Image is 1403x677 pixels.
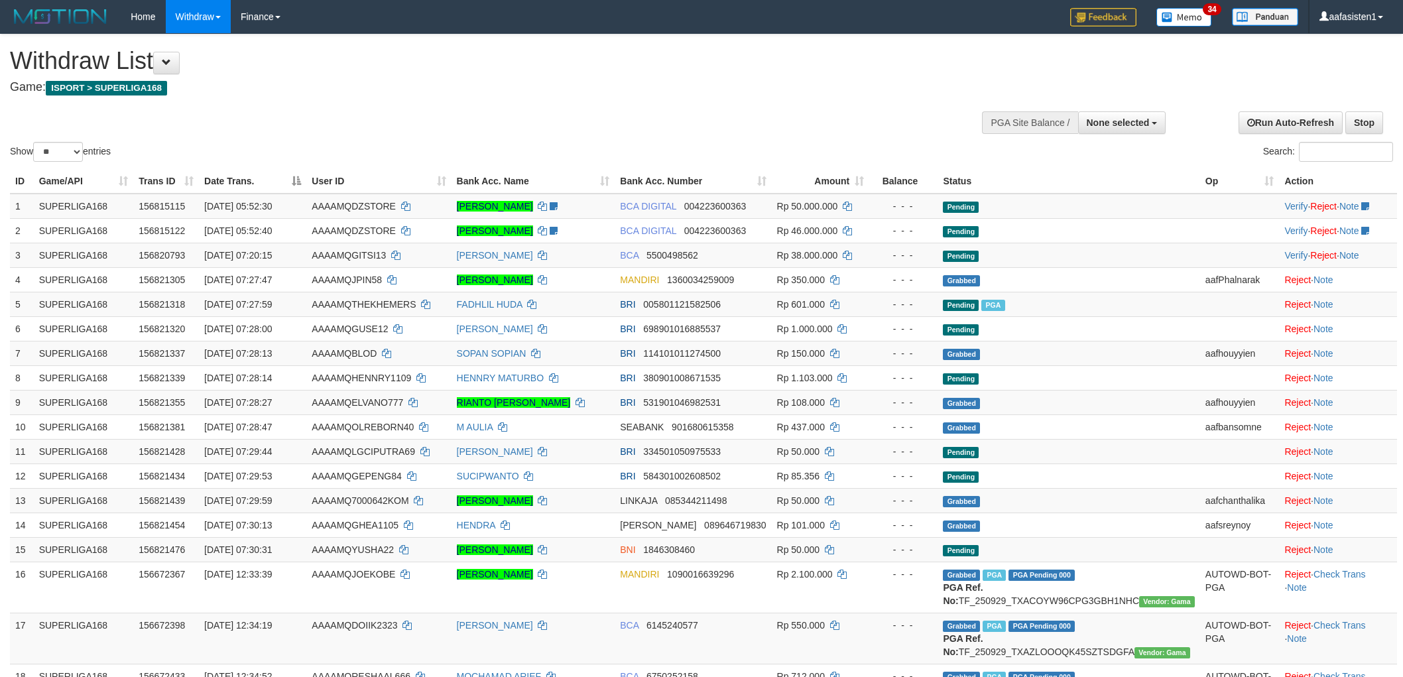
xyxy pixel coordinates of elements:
span: Copy 334501050975533 to clipboard [643,446,721,457]
td: 1 [10,194,34,219]
span: MANDIRI [620,275,659,285]
span: ISPORT > SUPERLIGA168 [46,81,167,95]
div: - - - [875,543,932,556]
span: 34 [1203,3,1221,15]
span: Copy 901680615358 to clipboard [672,422,733,432]
span: Rp 1.103.000 [777,373,833,383]
a: Reject [1284,471,1311,481]
span: LINKAJA [620,495,657,506]
span: [DATE] 07:29:44 [204,446,272,457]
span: AAAAMQELVANO777 [312,397,403,408]
a: [PERSON_NAME] [457,225,533,236]
th: Trans ID: activate to sort column ascending [133,169,199,194]
b: PGA Ref. No: [943,633,983,657]
td: aafsreynoy [1200,513,1280,537]
a: Note [1313,373,1333,383]
td: SUPERLIGA168 [34,613,134,664]
span: 156672367 [139,569,185,580]
td: · [1279,390,1397,414]
td: · · [1279,562,1397,613]
a: [PERSON_NAME] [457,250,533,261]
td: SUPERLIGA168 [34,537,134,562]
td: · · [1279,218,1397,243]
span: 156821305 [139,275,185,285]
td: 11 [10,439,34,463]
label: Show entries [10,142,111,162]
span: Grabbed [943,496,980,507]
span: AAAAMQHENNRY1109 [312,373,411,383]
a: Note [1339,250,1359,261]
a: Note [1339,201,1359,212]
a: Reject [1310,250,1337,261]
span: Rp 550.000 [777,620,825,631]
img: Feedback.jpg [1070,8,1136,27]
td: · · [1279,613,1397,664]
td: SUPERLIGA168 [34,341,134,365]
span: Rp 50.000.000 [777,201,838,212]
td: 15 [10,537,34,562]
td: 12 [10,463,34,488]
td: 10 [10,414,34,439]
a: HENDRA [457,520,495,530]
span: 156821337 [139,348,185,359]
span: AAAAMQBLOD [312,348,377,359]
td: AUTOWD-BOT-PGA [1200,613,1280,664]
span: Copy 004223600363 to clipboard [684,225,746,236]
th: ID [10,169,34,194]
td: SUPERLIGA168 [34,414,134,439]
span: [DATE] 07:28:13 [204,348,272,359]
a: Note [1313,397,1333,408]
td: 3 [10,243,34,267]
span: PGA Pending [1008,621,1075,632]
a: Note [1339,225,1359,236]
span: AAAAMQGEPENG84 [312,471,401,481]
td: aafchanthalika [1200,488,1280,513]
span: Rp 437.000 [777,422,825,432]
a: Reject [1284,520,1311,530]
a: Reject [1284,569,1311,580]
a: [PERSON_NAME] [457,324,533,334]
div: - - - [875,396,932,409]
span: Pending [943,447,979,458]
span: Marked by aafandaneth [981,300,1005,311]
td: · [1279,463,1397,488]
span: SEABANK [620,422,664,432]
td: 17 [10,613,34,664]
td: · [1279,292,1397,316]
span: Grabbed [943,275,980,286]
span: Pending [943,251,979,262]
span: Rp 50.000 [777,544,820,555]
img: panduan.png [1232,8,1298,26]
a: Reject [1284,495,1311,506]
span: AAAAMQTHEKHEMERS [312,299,416,310]
a: Verify [1284,201,1308,212]
span: AAAAMQYUSHA22 [312,544,394,555]
div: - - - [875,322,932,336]
td: SUPERLIGA168 [34,365,134,390]
td: AUTOWD-BOT-PGA [1200,562,1280,613]
div: - - - [875,224,932,237]
span: BNI [620,544,635,555]
a: Note [1287,582,1307,593]
a: Stop [1345,111,1383,134]
span: [DATE] 07:20:15 [204,250,272,261]
span: Copy 531901046982531 to clipboard [643,397,721,408]
a: Check Trans [1313,569,1366,580]
span: [DATE] 07:29:53 [204,471,272,481]
span: AAAAMQOLREBORN40 [312,422,414,432]
td: 7 [10,341,34,365]
span: Copy 5500498562 to clipboard [646,250,698,261]
th: Game/API: activate to sort column ascending [34,169,134,194]
a: Reject [1284,373,1311,383]
img: Button%20Memo.svg [1156,8,1212,27]
span: [DATE] 12:33:39 [204,569,272,580]
td: aafhouyyien [1200,341,1280,365]
a: [PERSON_NAME] [457,620,533,631]
span: BCA [620,620,639,631]
span: BRI [620,348,635,359]
select: Showentries [33,142,83,162]
a: Verify [1284,225,1308,236]
span: Grabbed [943,521,980,532]
h4: Game: [10,81,922,94]
td: aafPhalnarak [1200,267,1280,292]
